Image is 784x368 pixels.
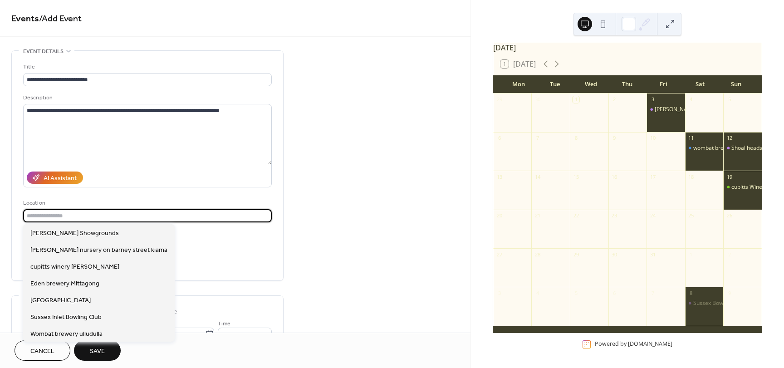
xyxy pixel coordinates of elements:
[30,229,119,238] span: [PERSON_NAME] Showgrounds
[573,251,579,258] div: 29
[15,340,70,361] button: Cancel
[609,75,646,93] div: Thu
[218,319,230,329] span: Time
[534,212,541,219] div: 21
[726,96,733,103] div: 5
[726,173,733,180] div: 19
[682,75,718,93] div: Sat
[688,212,695,219] div: 25
[693,299,728,307] div: Sussex Bowlo
[611,135,618,142] div: 9
[723,144,762,152] div: Shoal heads hotel
[23,47,64,56] span: Event details
[496,173,503,180] div: 13
[23,62,270,72] div: Title
[573,289,579,296] div: 5
[688,135,695,142] div: 11
[573,75,609,93] div: Wed
[44,174,77,183] div: AI Assistant
[647,106,685,113] div: Eden Brewery
[688,173,695,180] div: 18
[90,347,105,356] span: Save
[39,10,82,28] span: / Add Event
[11,10,39,28] a: Events
[30,329,103,339] span: Wombat brewery ulludulla
[534,96,541,103] div: 30
[534,135,541,142] div: 7
[655,106,697,113] div: [PERSON_NAME]
[611,289,618,296] div: 6
[30,313,102,322] span: Sussex Inlet Bowling Club
[611,212,618,219] div: 23
[30,262,119,272] span: cupitts winery [PERSON_NAME]
[30,245,167,255] span: [PERSON_NAME] nursery on barney street kiama
[611,251,618,258] div: 30
[726,289,733,296] div: 9
[646,75,682,93] div: Fri
[496,212,503,219] div: 20
[496,251,503,258] div: 27
[30,296,91,305] span: [GEOGRAPHIC_DATA]
[595,340,672,348] div: Powered by
[726,135,733,142] div: 12
[731,183,767,191] div: cupitts Winery
[493,42,762,53] div: [DATE]
[496,135,503,142] div: 6
[718,75,755,93] div: Sun
[534,289,541,296] div: 4
[30,347,54,356] span: Cancel
[534,251,541,258] div: 28
[27,172,83,184] button: AI Assistant
[30,279,99,289] span: Eden brewery Mittagong
[723,183,762,191] div: cupitts Winery
[23,198,270,208] div: Location
[649,212,656,219] div: 24
[649,173,656,180] div: 17
[649,96,656,103] div: 3
[685,144,724,152] div: wombat brewery
[688,251,695,258] div: 1
[23,93,270,103] div: Description
[685,299,724,307] div: Sussex Bowlo
[573,173,579,180] div: 15
[649,135,656,142] div: 10
[573,135,579,142] div: 8
[611,173,618,180] div: 16
[496,96,503,103] div: 29
[500,75,537,93] div: Mon
[688,96,695,103] div: 4
[693,144,736,152] div: wombat brewery
[611,96,618,103] div: 2
[496,289,503,296] div: 3
[688,289,695,296] div: 8
[534,173,541,180] div: 14
[573,212,579,219] div: 22
[726,212,733,219] div: 26
[731,144,776,152] div: Shoal heads hotel
[628,340,672,348] a: [DOMAIN_NAME]
[726,251,733,258] div: 2
[649,251,656,258] div: 31
[649,289,656,296] div: 7
[74,340,121,361] button: Save
[537,75,573,93] div: Tue
[573,96,579,103] div: 1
